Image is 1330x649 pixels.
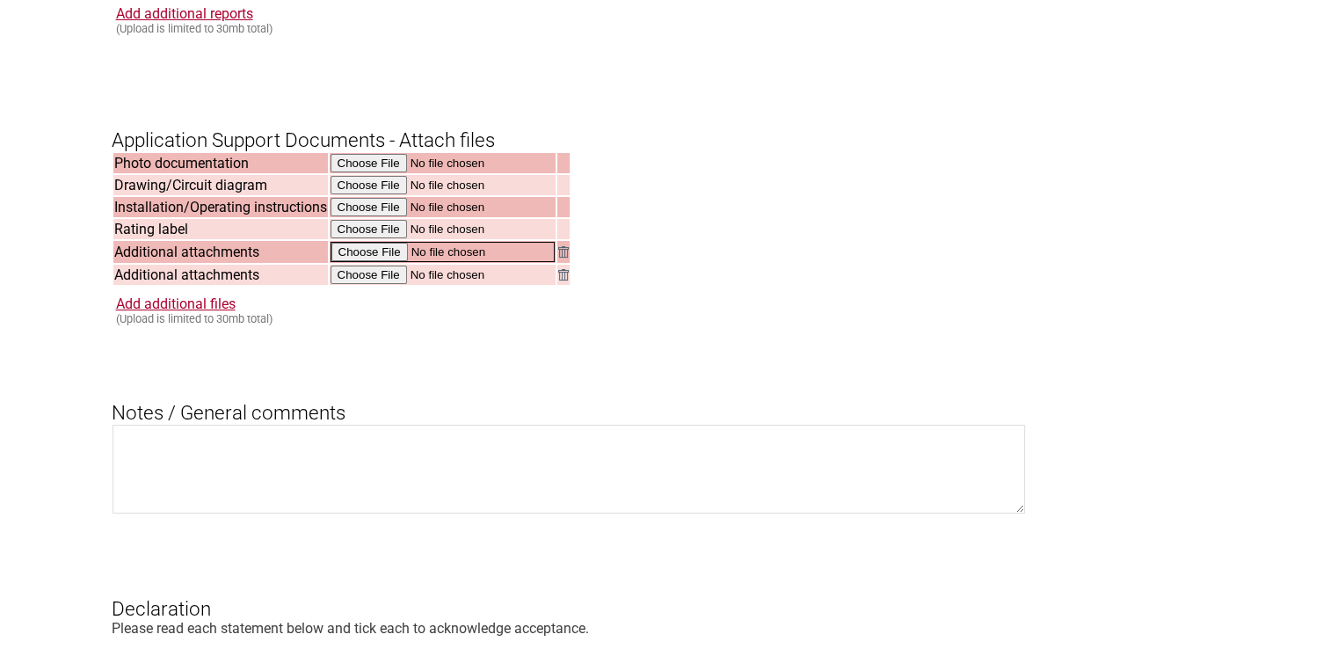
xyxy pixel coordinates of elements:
td: Rating label [113,219,328,239]
td: Additional attachments [113,241,328,263]
a: Add additional reports [116,5,253,22]
td: Photo documentation [113,153,328,173]
h3: Declaration [112,567,1219,620]
td: Installation/Operating instructions [113,197,328,217]
td: Drawing/Circuit diagram [113,175,328,195]
td: Additional attachments [113,265,328,285]
small: (Upload is limited to 30mb total) [116,312,273,325]
img: Remove [558,269,569,281]
a: Add additional files [116,295,236,312]
h3: Notes / General comments [112,372,1219,425]
small: (Upload is limited to 30mb total) [116,22,273,35]
img: Remove [558,246,569,258]
h3: Application Support Documents - Attach files [112,98,1219,151]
